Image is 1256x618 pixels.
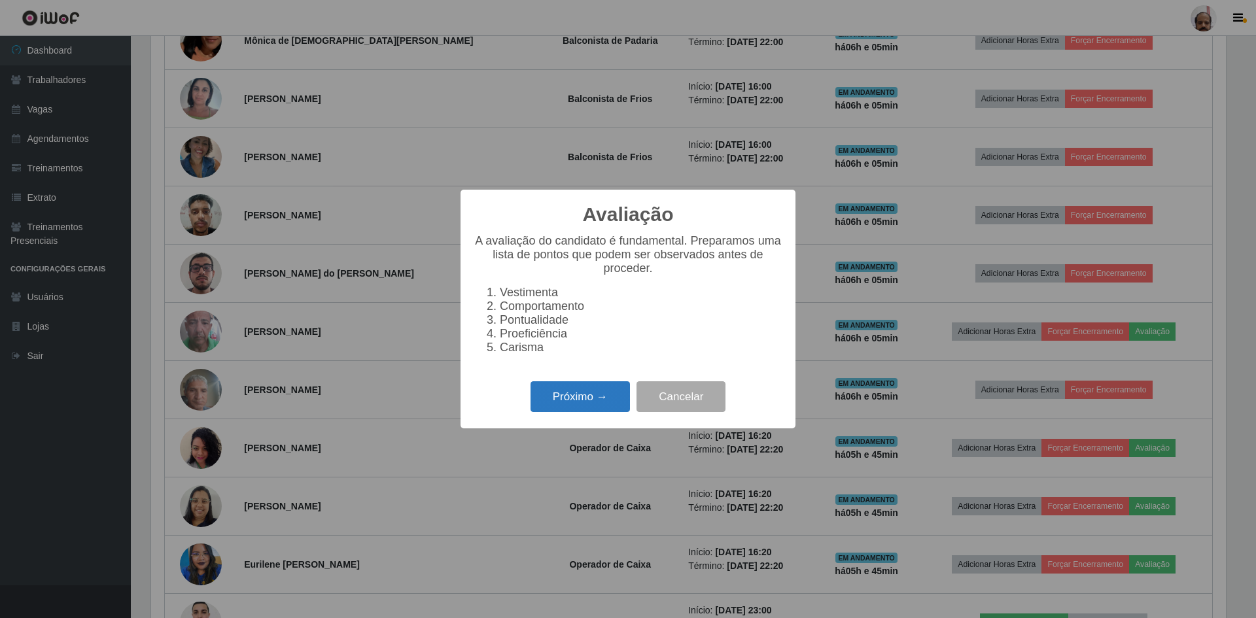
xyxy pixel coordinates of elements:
button: Cancelar [637,381,725,412]
li: Proeficiência [500,327,782,341]
h2: Avaliação [583,203,674,226]
button: Próximo → [531,381,630,412]
li: Carisma [500,341,782,354]
li: Pontualidade [500,313,782,327]
p: A avaliação do candidato é fundamental. Preparamos uma lista de pontos que podem ser observados a... [474,234,782,275]
li: Vestimenta [500,286,782,300]
li: Comportamento [500,300,782,313]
